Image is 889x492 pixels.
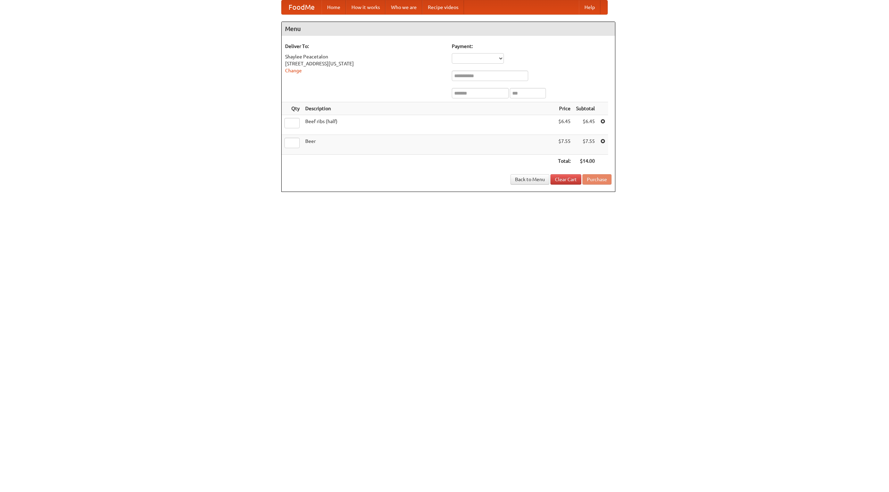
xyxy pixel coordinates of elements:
a: FoodMe [282,0,322,14]
a: Who we are [385,0,422,14]
td: $7.55 [555,135,573,155]
h4: Menu [282,22,615,36]
th: $14.00 [573,155,598,168]
a: Change [285,68,302,73]
h5: Payment: [452,43,612,50]
th: Qty [282,102,302,115]
a: Help [579,0,600,14]
th: Price [555,102,573,115]
div: Shaylee Peacetalon [285,53,445,60]
td: Beer [302,135,555,155]
div: [STREET_ADDRESS][US_STATE] [285,60,445,67]
h5: Deliver To: [285,43,445,50]
a: Recipe videos [422,0,464,14]
th: Total: [555,155,573,168]
a: Home [322,0,346,14]
a: Back to Menu [510,174,549,185]
th: Subtotal [573,102,598,115]
td: $6.45 [573,115,598,135]
td: $7.55 [573,135,598,155]
button: Purchase [582,174,612,185]
td: Beef ribs (half) [302,115,555,135]
th: Description [302,102,555,115]
td: $6.45 [555,115,573,135]
a: Clear Cart [550,174,581,185]
a: How it works [346,0,385,14]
